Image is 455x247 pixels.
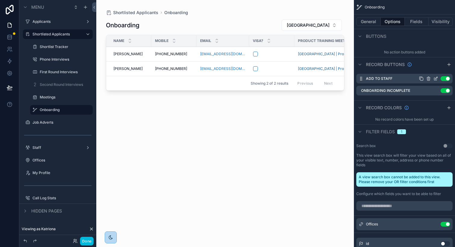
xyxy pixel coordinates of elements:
span: Email [200,38,211,43]
label: Applicants [32,19,81,24]
label: Phone Interviews [40,57,89,62]
span: Buttons [366,33,386,39]
button: Options [381,17,405,26]
label: Offices [32,158,89,163]
label: Add to Staff [366,76,392,81]
span: Onboarding [365,5,385,10]
span: Record buttons [366,62,405,68]
label: Search box [356,143,376,148]
label: My Profile [32,170,89,175]
label: Shortlist Tracker [40,44,89,49]
span: Menu [31,4,44,10]
div: 1 [401,129,402,134]
label: Onboarding [40,107,89,112]
div: A view search box cannot be added to this view. Please remove your OR filter conditions first [356,172,453,187]
label: Job Adverts [32,120,89,125]
label: Meetings [40,95,89,100]
span: Showing 2 of 2 results [251,81,288,86]
button: General [356,17,381,26]
button: Fields [405,17,429,26]
label: First Round Interviews [40,70,89,74]
label: Call Log Stats [32,196,89,200]
span: Mobile [155,38,169,43]
button: Done [80,237,94,245]
span: Hidden pages [31,208,62,214]
span: Visa? [253,38,263,43]
span: Record colors [366,105,402,111]
label: Second Round Interviews [40,82,89,87]
span: Product Training Meetings [298,38,354,43]
span: Viewing as Katriona [22,227,56,231]
span: Name [113,38,124,43]
label: Configure which fields you want to be able to filter [356,191,441,196]
span: Filter fields [366,129,395,135]
div: No record colors have been set up [354,115,455,124]
label: Shortlisted Applicants [32,32,81,37]
span: Offices [366,222,378,227]
label: Staff [32,145,81,150]
div: No action buttons added [354,47,455,57]
label: Onboarding Incomplete [361,88,410,93]
label: This view search box will filter your view based on all of your visible text, number, address or ... [356,153,453,167]
button: Visibility [429,17,453,26]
